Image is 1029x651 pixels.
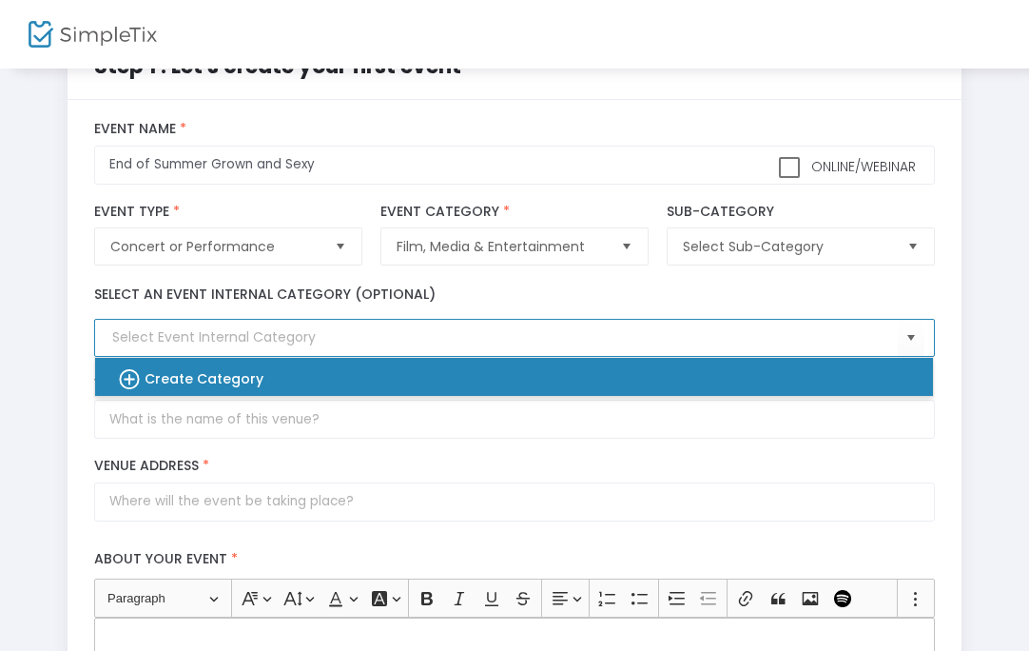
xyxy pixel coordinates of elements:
span: Film, Media & Entertainment [397,237,605,256]
label: Event Category [380,204,648,221]
input: Select Event Internal Category [112,327,897,347]
label: Event Name [94,121,934,138]
input: Where will the event be taking place? [94,483,934,522]
input: What is the name of this venue? [94,400,934,439]
label: About your event [86,541,944,580]
b: Create Category [145,369,263,388]
label: Select an event internal category (optional) [94,285,436,305]
button: Select [327,228,354,265]
button: Select [900,228,926,265]
span: Select Sub-Category [683,237,891,256]
label: Event Type [94,204,361,221]
label: Sub-Category [667,204,934,221]
span: Paragraph [107,587,206,610]
div: Editor toolbar [94,579,934,617]
span: Concert or Performance [110,237,319,256]
button: Select [613,228,640,265]
input: What would you like to call your Event? [94,146,934,185]
span: Online/Webinar [807,157,916,176]
button: Select [898,319,924,358]
button: Paragraph [99,583,227,613]
label: Venue Address [94,458,934,475]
